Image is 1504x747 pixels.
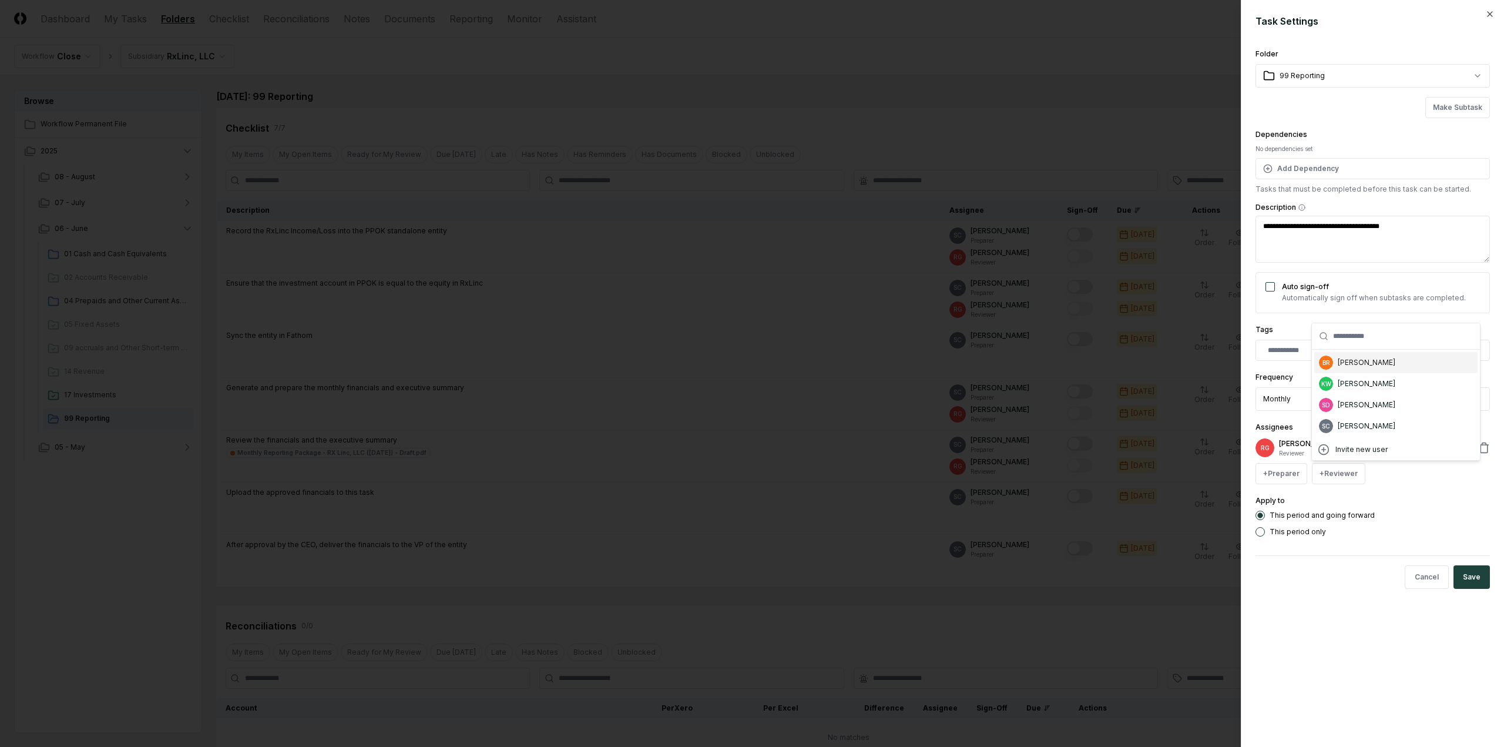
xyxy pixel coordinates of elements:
span: SD [1322,401,1330,410]
label: This period only [1270,528,1326,535]
span: BR [1322,359,1330,367]
span: SC [1322,422,1330,431]
button: +Reviewer [1312,463,1365,484]
button: Description [1298,204,1305,211]
h2: Task Settings [1255,14,1490,28]
label: Folder [1255,49,1278,58]
p: Tasks that must be completed before this task can be started. [1255,184,1490,195]
button: Cancel [1405,565,1449,589]
p: [PERSON_NAME] [1279,438,1367,449]
label: Auto sign-off [1282,282,1329,291]
div: No dependencies set [1255,145,1490,153]
span: KW [1321,380,1331,388]
label: Apply to [1255,496,1285,505]
div: [PERSON_NAME] [1338,378,1395,389]
div: [PERSON_NAME] [1338,400,1395,410]
div: Suggestions [1312,350,1480,460]
p: Automatically sign off when subtasks are completed. [1282,293,1466,303]
div: [PERSON_NAME] [1338,421,1395,431]
label: Tags [1255,325,1273,334]
div: [PERSON_NAME] [1338,357,1395,368]
label: Dependencies [1255,130,1307,139]
button: Make Subtask [1425,97,1490,118]
label: This period and going forward [1270,512,1375,519]
span: RG [1261,444,1270,453]
p: Reviewer [1279,449,1367,458]
label: Frequency [1255,373,1293,381]
label: Description [1255,204,1490,211]
button: Save [1453,565,1490,589]
label: Assignees [1255,423,1293,431]
button: Add Dependency [1255,158,1490,179]
button: +Preparer [1255,463,1307,484]
a: Invite new user [1317,443,1475,457]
